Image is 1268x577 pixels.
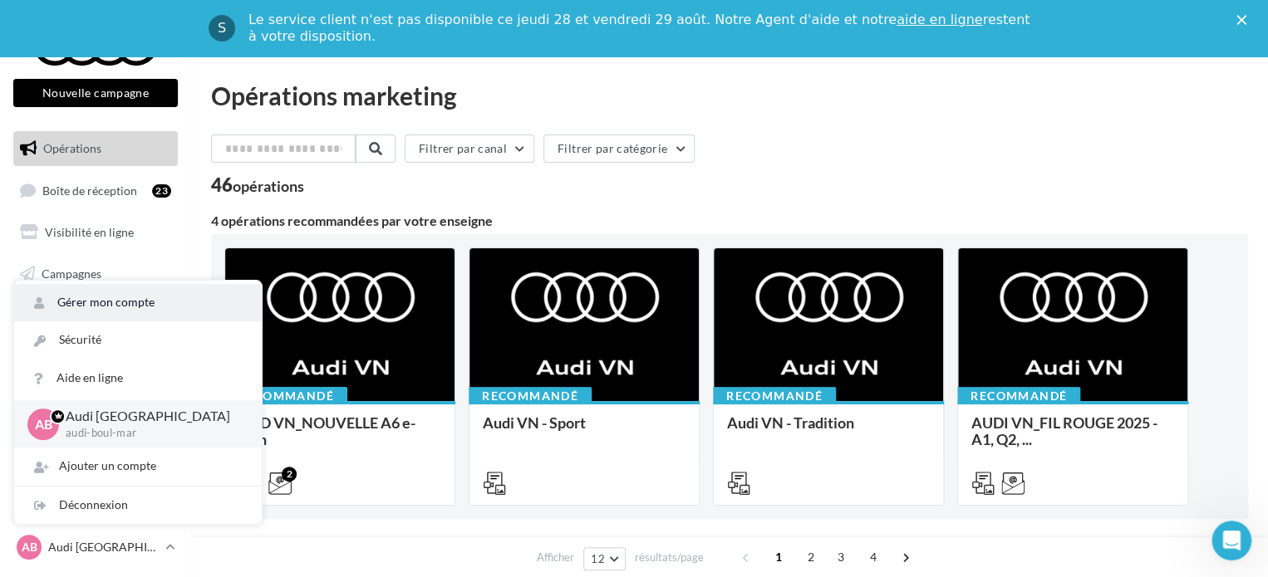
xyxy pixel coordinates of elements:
[1236,15,1253,25] div: Fermer
[798,544,824,570] span: 2
[42,266,101,281] span: Campagnes
[43,141,101,155] span: Opérations
[591,552,605,565] span: 12
[483,413,586,432] span: Audi VN - Sport
[10,298,181,333] a: Médiathèque
[238,413,415,448] span: AUD VN_NOUVELLE A6 e-tron
[543,134,695,163] button: Filtrer par catégorie
[13,79,178,107] button: Nouvelle campagne
[828,544,854,570] span: 3
[22,539,37,555] span: AB
[48,539,159,555] p: Audi [GEOGRAPHIC_DATA]
[13,531,178,563] a: AB Audi [GEOGRAPHIC_DATA]
[224,387,347,405] div: Recommandé
[713,387,836,405] div: Recommandé
[42,183,137,197] span: Boîte de réception
[971,413,1157,448] span: AUDI VN_FIL ROUGE 2025 - A1, Q2, ...
[860,544,887,570] span: 4
[211,214,1248,227] div: 4 opérations recommandées par votre enseigne
[405,134,534,163] button: Filtrer par canal
[1211,521,1251,560] iframe: Intercom live chat
[66,407,235,426] p: Audi [GEOGRAPHIC_DATA]
[10,131,181,166] a: Opérations
[209,15,235,42] div: Profile image for Service-Client
[152,184,171,198] div: 23
[10,257,181,291] a: Campagnes
[957,387,1080,405] div: Recommandé
[727,413,854,432] span: Audi VN - Tradition
[14,321,262,359] a: Sécurité
[282,467,297,482] div: 2
[10,339,181,388] a: PLV et print personnalisable
[897,12,982,27] a: aide en ligne
[233,178,304,193] div: opérations
[14,487,262,524] div: Déconnexion
[66,426,235,441] p: audi-boul-mar
[765,544,792,570] span: 1
[469,387,592,405] div: Recommandé
[248,12,1033,45] div: Le service client n'est pas disponible ce jeudi 28 et vendredi 29 août. Notre Agent d'aide et not...
[45,225,134,239] span: Visibilité en ligne
[14,447,262,485] div: Ajouter un compte
[14,359,262,397] a: Aide en ligne
[211,83,1248,108] div: Opérations marketing
[10,173,181,208] a: Boîte de réception23
[537,550,574,565] span: Afficher
[635,550,704,565] span: résultats/page
[211,176,304,194] div: 46
[14,284,262,321] a: Gérer mon compte
[35,414,52,433] span: AB
[583,547,626,570] button: 12
[10,215,181,250] a: Visibilité en ligne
